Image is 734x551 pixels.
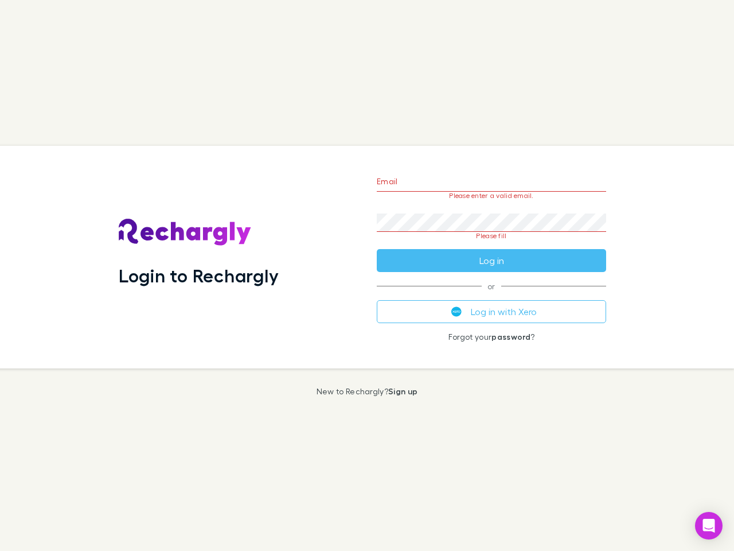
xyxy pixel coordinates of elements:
button: Log in with Xero [377,300,606,323]
p: Please fill [377,232,606,240]
div: Open Intercom Messenger [695,512,723,540]
button: Log in [377,249,606,272]
a: password [491,332,530,342]
img: Rechargly's Logo [119,219,252,246]
p: Forgot your ? [377,332,606,342]
p: New to Rechargly? [317,387,418,396]
h1: Login to Rechargly [119,265,279,286]
img: Xero's logo [451,306,462,317]
p: Please enter a valid email. [377,192,606,200]
a: Sign up [388,386,417,396]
